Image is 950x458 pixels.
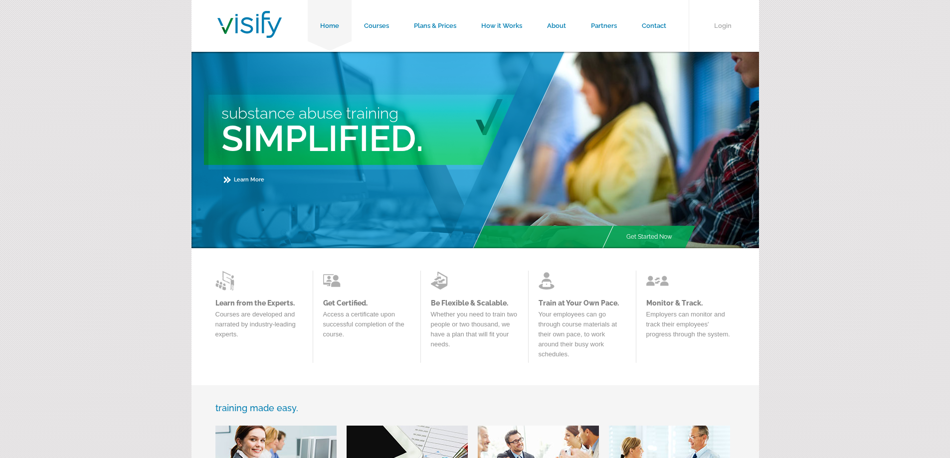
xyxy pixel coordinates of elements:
a: Train at Your Own Pace. [539,299,626,307]
p: Courses are developed and narrated by industry-leading experts. [215,309,303,344]
img: Main Image [472,52,759,248]
a: Learn More [224,176,264,183]
h3: Substance Abuse Training [221,104,568,122]
p: Access a certificate upon successful completion of the course. [323,309,410,344]
img: Learn from the Experts [646,271,669,291]
h3: training made easy. [215,403,735,413]
a: Get Started Now [614,226,685,248]
h2: Simplified. [221,117,568,159]
p: Your employees can go through course materials at their own pace, to work around their busy work ... [539,309,626,364]
img: Learn from the Experts [539,271,561,291]
a: Get Certified. [323,299,410,307]
img: Visify Training [217,11,282,38]
p: Whether you need to train two people or two thousand, we have a plan that will fit your needs. [431,309,518,354]
img: Learn from the Experts [215,271,238,291]
a: Learn from the Experts. [215,299,303,307]
a: Visify Training [217,26,282,41]
p: Employers can monitor and track their employees' progress through the system. [646,309,734,344]
img: Learn from the Experts [431,271,453,291]
a: Monitor & Track. [646,299,734,307]
a: Be Flexible & Scalable. [431,299,518,307]
img: Learn from the Experts [323,271,346,291]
